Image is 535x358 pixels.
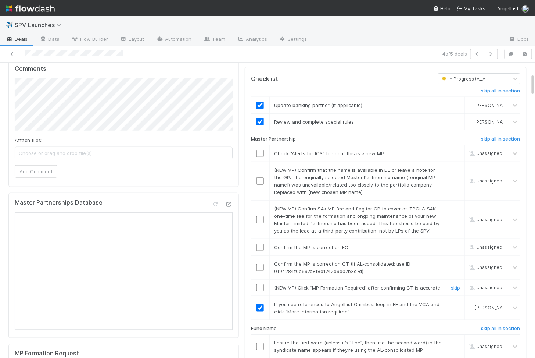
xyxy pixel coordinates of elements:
span: SPV Launches [15,21,65,29]
span: [PERSON_NAME] [475,119,511,125]
span: Unassigned [468,344,503,350]
img: avatar_aa70801e-8de5-4477-ab9d-eb7c67de69c1.png [468,305,474,311]
span: [PERSON_NAME] [475,305,511,311]
span: Confirm the MP is correct on CT (If AL-consolidated: use ID 0194284f0b697d8f8d1742d9d07b3d7d) [274,261,411,274]
span: (NEW MP) Confirm $4k MP fee and flag for GP to cover as TPC: A $4K one-time fee for the formation... [274,206,440,234]
span: Unassigned [468,244,503,250]
span: ✈️ [6,22,13,28]
span: My Tasks [457,6,486,11]
h5: Master Partnerships Database [15,199,103,206]
a: Data [34,34,65,46]
span: Unassigned [468,265,503,270]
span: Check “Alerts for IOS” to see if this is a new MP [274,150,384,156]
h6: skip all in section [481,326,520,332]
h6: Master Partnership [251,136,296,142]
span: Flow Builder [71,35,108,43]
span: Unassigned [468,217,503,222]
a: skip [451,285,460,291]
span: [PERSON_NAME] [475,103,511,108]
span: Update banking partner (if applicable) [274,102,362,108]
a: Settings [273,34,313,46]
span: (NEW MP) Click “MP Formation Required” after confirming CT is accurate [274,285,441,291]
a: My Tasks [457,5,486,12]
span: Confirm the MP is correct on FC [274,244,348,250]
span: In Progress (ALA) [441,76,487,82]
h5: MP Formation Request [15,350,79,358]
span: Unassigned [468,150,503,156]
img: avatar_aa70801e-8de5-4477-ab9d-eb7c67de69c1.png [468,102,474,108]
a: Docs [503,34,535,46]
img: logo-inverted-e16ddd16eac7371096b0.svg [6,2,55,15]
span: (NEW MP) Confirm that the name is available in DE or leave a note for the GP: The originally sele... [274,167,436,195]
span: If you see references to AngelList Omnibus: loop in FF and the VCA and click “More information re... [274,301,440,315]
a: Team [198,34,231,46]
h6: Fund Name [251,326,277,332]
span: Choose or drag and drop file(s) [15,147,232,159]
span: Unassigned [468,178,503,184]
h5: Checklist [251,75,278,83]
button: Add Comment [15,165,57,178]
span: Deals [6,35,28,43]
h5: Comments [15,65,233,72]
div: Help [433,5,451,12]
a: skip all in section [481,88,520,97]
a: skip all in section [481,136,520,145]
label: Attach files: [15,137,42,144]
h6: skip all in section [481,136,520,142]
img: avatar_aa70801e-8de5-4477-ab9d-eb7c67de69c1.png [468,119,474,125]
span: AngelList [498,6,519,11]
h6: skip all in section [481,88,520,94]
a: Layout [114,34,150,46]
img: avatar_aa70801e-8de5-4477-ab9d-eb7c67de69c1.png [522,5,529,13]
span: 4 of 5 deals [443,50,467,57]
a: skip all in section [481,326,520,335]
a: Analytics [231,34,273,46]
a: Flow Builder [65,34,114,46]
a: Automation [150,34,198,46]
span: Unassigned [468,285,503,290]
span: Ensure the first word (unless it’s “The”, then use the second word) in the syndicate name appears... [274,340,442,353]
span: Review and complete special rules [274,119,354,125]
